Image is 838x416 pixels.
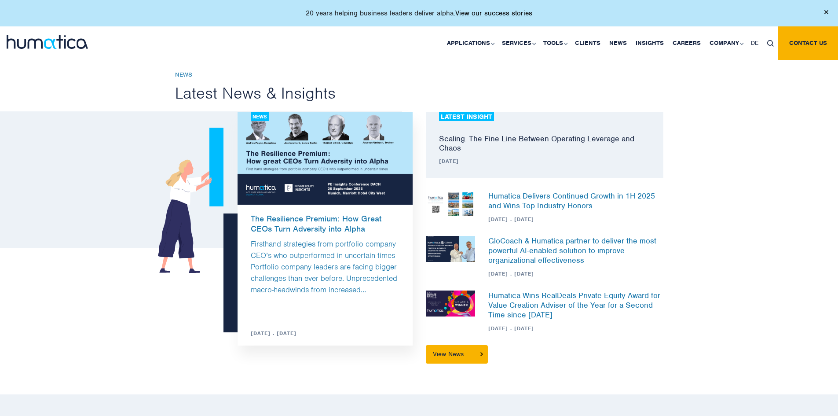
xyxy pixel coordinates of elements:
a: Scaling: The Fine Line Between Operating Leverage and Chaos [439,134,634,153]
img: arrowicon [480,352,483,356]
a: Applications [443,26,498,60]
a: Insights [631,26,668,60]
a: View our success stories [455,9,532,18]
a: Clients [571,26,605,60]
div: LATEST INSIGHT [439,112,494,121]
span: [DATE] . [DATE] [488,270,663,277]
a: GloCoach & Humatica partner to deliver the most powerful AI-enabled solution to improve organizat... [488,236,656,265]
img: logo [7,35,88,49]
p: 20 years helping business leaders deliver alpha. [306,9,532,18]
a: Firsthand strategies from portfolio company CEO’s who outperformed in uncertain times Portfolio c... [251,239,397,295]
a: Humatica Wins RealDeals Private Equity Award for Value Creation Adviser of the Year for a Second ... [488,291,660,320]
span: [DATE] . [DATE] [488,216,663,223]
img: newsgirl [158,128,224,273]
span: [DATE] . [DATE] [488,325,663,332]
span: [DATE] [439,158,637,165]
a: Company [705,26,747,60]
a: The Resilience Premium: How Great CEOs Turn Adversity into Alpha [238,205,413,234]
span: [DATE] . [DATE] [238,330,296,337]
img: search_icon [767,40,774,47]
a: Tools [539,26,571,60]
a: View News [426,345,488,364]
h6: News [175,71,663,79]
img: blog1 [238,112,413,205]
img: News [426,191,476,217]
h2: Latest News & Insights [175,83,663,103]
a: DE [747,26,763,60]
div: News [251,112,269,121]
img: News [426,291,476,317]
a: Contact us [778,26,838,60]
span: DE [751,39,758,47]
a: Careers [668,26,705,60]
a: News [605,26,631,60]
a: Services [498,26,539,60]
a: Humatica Delivers Continued Growth in 1H 2025 and Wins Top Industry Honors [488,191,655,210]
img: News [426,236,476,262]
